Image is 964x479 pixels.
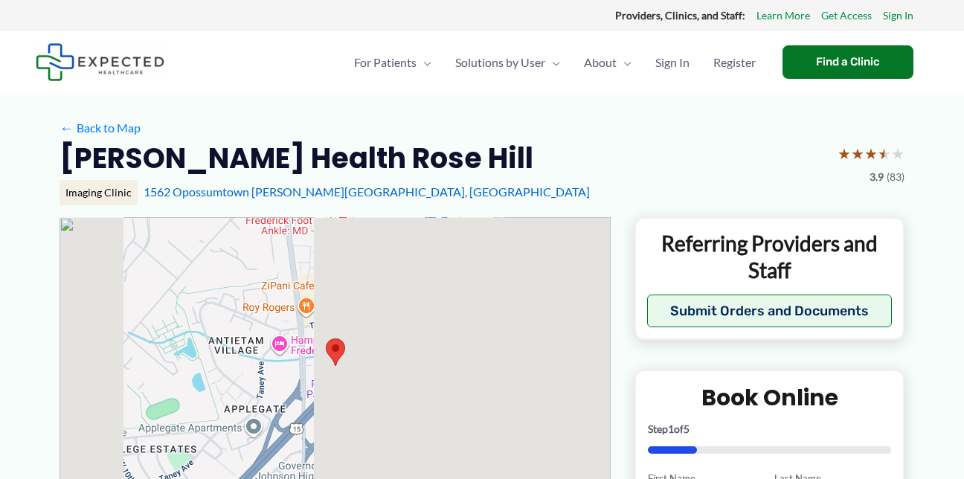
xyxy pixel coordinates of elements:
[701,36,768,89] a: Register
[60,120,74,135] span: ←
[756,6,810,25] a: Learn More
[60,180,138,205] div: Imaging Clinic
[354,36,417,89] span: For Patients
[821,6,872,25] a: Get Access
[60,140,533,176] h2: [PERSON_NAME] Health Rose Hill
[342,36,443,89] a: For PatientsMenu Toggle
[647,295,892,327] button: Submit Orders and Documents
[864,140,878,167] span: ★
[643,36,701,89] a: Sign In
[887,167,904,187] span: (83)
[648,383,891,412] h2: Book Online
[684,422,690,435] span: 5
[584,36,617,89] span: About
[615,9,745,22] strong: Providers, Clinics, and Staff:
[417,36,431,89] span: Menu Toggle
[342,36,768,89] nav: Primary Site Navigation
[878,140,891,167] span: ★
[655,36,690,89] span: Sign In
[443,36,572,89] a: Solutions by UserMenu Toggle
[36,43,164,81] img: Expected Healthcare Logo - side, dark font, small
[617,36,632,89] span: Menu Toggle
[647,230,892,284] p: Referring Providers and Staff
[891,140,904,167] span: ★
[668,422,674,435] span: 1
[545,36,560,89] span: Menu Toggle
[883,6,913,25] a: Sign In
[870,167,884,187] span: 3.9
[838,140,851,167] span: ★
[851,140,864,167] span: ★
[60,117,141,139] a: ←Back to Map
[713,36,756,89] span: Register
[455,36,545,89] span: Solutions by User
[572,36,643,89] a: AboutMenu Toggle
[648,424,891,434] p: Step of
[144,184,590,199] a: 1562 Opossumtown [PERSON_NAME][GEOGRAPHIC_DATA], [GEOGRAPHIC_DATA]
[783,45,913,79] a: Find a Clinic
